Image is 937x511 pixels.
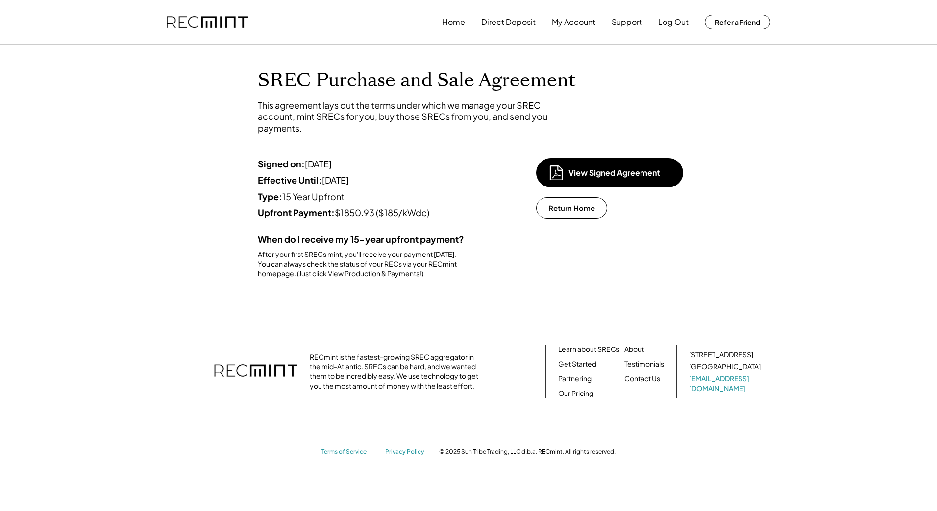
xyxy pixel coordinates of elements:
a: Partnering [558,374,592,384]
a: Learn about SRECs [558,345,619,354]
a: Contact Us [624,374,660,384]
a: Privacy Policy [385,448,429,456]
strong: When do I receive my 15-year upfront payment? [258,233,464,245]
a: Testimonials [624,359,664,369]
a: Get Started [558,359,596,369]
strong: Signed on: [258,158,305,169]
div: [DATE] [258,174,478,186]
div: [DATE] [258,158,478,169]
h1: SREC Purchase and Sale Agreement [258,69,679,92]
div: [STREET_ADDRESS] [689,350,753,360]
a: [EMAIL_ADDRESS][DOMAIN_NAME] [689,374,763,393]
button: Support [612,12,642,32]
strong: Upfront Payment: [258,207,335,218]
img: recmint-logotype%403x.png [214,354,297,389]
img: recmint-logotype%403x.png [167,16,248,28]
div: This agreement lays out the terms under which we manage your SREC account, mint SRECs for you, bu... [258,99,552,134]
a: Terms of Service [321,448,375,456]
button: Refer a Friend [705,15,770,29]
div: After your first SRECs mint, you'll receive your payment [DATE]. You can always check the status ... [258,250,478,279]
div: 15 Year Upfront [258,191,478,202]
button: My Account [552,12,595,32]
div: View Signed Agreement [568,167,666,178]
button: Direct Deposit [481,12,536,32]
div: $1850.93 ($185/kWdc) [258,207,478,218]
strong: Type: [258,191,282,202]
div: © 2025 Sun Tribe Trading, LLC d.b.a. RECmint. All rights reserved. [439,448,616,456]
a: Our Pricing [558,389,593,398]
button: Home [442,12,465,32]
a: About [624,345,644,354]
button: Log Out [658,12,689,32]
div: RECmint is the fastest-growing SREC aggregator in the mid-Atlantic. SRECs can be hard, and we wan... [310,352,484,391]
button: Return Home [536,197,607,219]
strong: Effective Until: [258,174,322,186]
div: [GEOGRAPHIC_DATA] [689,362,761,372]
